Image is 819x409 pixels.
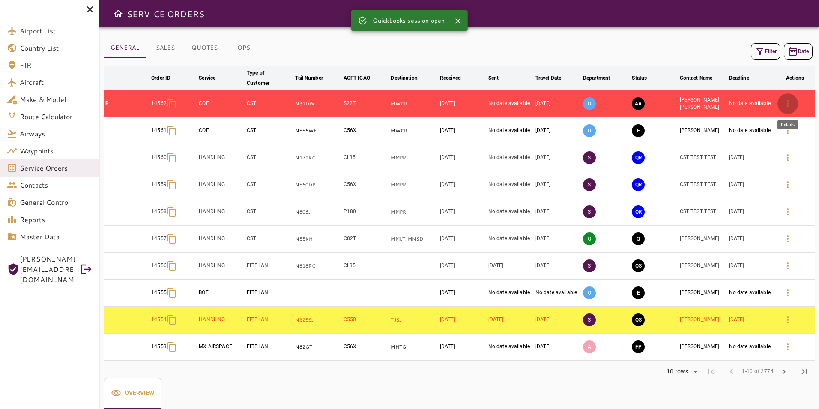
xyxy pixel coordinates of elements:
[632,73,647,83] div: Status
[197,307,245,334] td: HANDLING
[534,171,581,198] td: [DATE]
[661,365,701,378] div: 10 rows
[777,229,798,249] button: Details
[342,253,389,280] td: CL35
[151,208,167,215] p: 14558
[391,73,417,83] div: Destination
[583,259,596,272] p: S
[391,127,436,135] p: MWCR
[727,226,776,253] td: [DATE]
[295,127,340,135] p: N556WF
[678,144,727,171] td: CST TEST TEST
[127,7,204,21] h6: SERVICE ORDERS
[777,256,798,276] button: Details
[342,144,389,171] td: CL35
[534,253,581,280] td: [DATE]
[20,111,93,122] span: Route Calculator
[224,38,263,58] button: OPS
[110,5,127,22] button: Open drawer
[151,100,167,107] p: 14562
[295,181,340,189] p: N560DP
[583,73,621,83] span: Department
[487,334,534,361] td: No date available
[247,68,292,88] span: Type of Customer
[729,73,749,83] div: Deadline
[20,129,93,139] span: Airways
[794,361,815,382] span: Last Page
[438,90,487,117] td: [DATE]
[727,334,776,361] td: No date available
[727,90,776,117] td: No date available
[438,280,487,307] td: [DATE]
[777,201,798,222] button: Details
[632,340,645,353] button: FINAL PREPARATION
[104,38,146,58] button: GENERAL
[487,226,534,253] td: No date available
[487,280,534,307] td: No date available
[151,289,167,296] p: 14555
[391,235,436,243] p: MMLT, MMSD
[583,340,596,353] p: A
[583,151,596,164] p: S
[440,73,461,83] div: Received
[534,226,581,253] td: [DATE]
[151,262,167,269] p: 14556
[245,171,293,198] td: CST
[373,13,445,28] div: Quickbooks session open
[777,120,798,141] button: Details
[151,127,167,134] p: 14561
[20,214,93,225] span: Reports
[632,313,645,326] button: QUOTE SENT
[146,38,185,58] button: SALES
[295,235,340,243] p: N55KH
[20,77,93,87] span: Aircraft
[632,151,645,164] button: QUOTE REQUESTED
[438,334,487,361] td: [DATE]
[151,181,167,188] p: 14559
[295,73,334,83] span: Tail Number
[185,38,224,58] button: QUOTES
[20,146,93,156] span: Waypoints
[197,280,245,307] td: BOE
[295,343,340,351] p: N82GT
[784,43,813,60] button: Date
[632,97,645,110] button: AWAITING ASSIGNMENT
[344,73,381,83] span: ACFT ICAO
[678,307,727,334] td: [PERSON_NAME]
[678,280,727,307] td: [PERSON_NAME]
[583,73,610,83] div: Department
[678,90,727,117] td: [PERSON_NAME] [PERSON_NAME]
[534,280,581,307] td: No date available
[391,73,428,83] span: Destination
[632,232,645,245] button: QUOTING
[245,280,293,307] td: FLTPLAN
[197,226,245,253] td: HANDLING
[777,174,798,195] button: Details
[245,253,293,280] td: FLTPLAN
[438,198,487,226] td: [DATE]
[295,100,340,108] p: N31DW
[727,198,776,226] td: [DATE]
[799,367,810,377] span: last_page
[438,144,487,171] td: [DATE]
[632,124,645,137] button: EXECUTION
[151,343,167,350] p: 14553
[245,117,293,144] td: CST
[197,117,245,144] td: COF
[534,117,581,144] td: [DATE]
[727,307,776,334] td: [DATE]
[391,316,436,324] p: TJSJ
[534,334,581,361] td: [DATE]
[487,253,534,280] td: [DATE]
[391,208,436,216] p: MMPR
[742,367,774,376] span: 1-10 of 2774
[583,124,596,137] p: O
[583,178,596,191] p: S
[391,154,436,162] p: MMPR
[151,154,167,161] p: 14560
[197,253,245,280] td: HANDLING
[583,205,596,218] p: S
[245,334,293,361] td: FLTPLAN
[440,73,472,83] span: Received
[438,171,487,198] td: [DATE]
